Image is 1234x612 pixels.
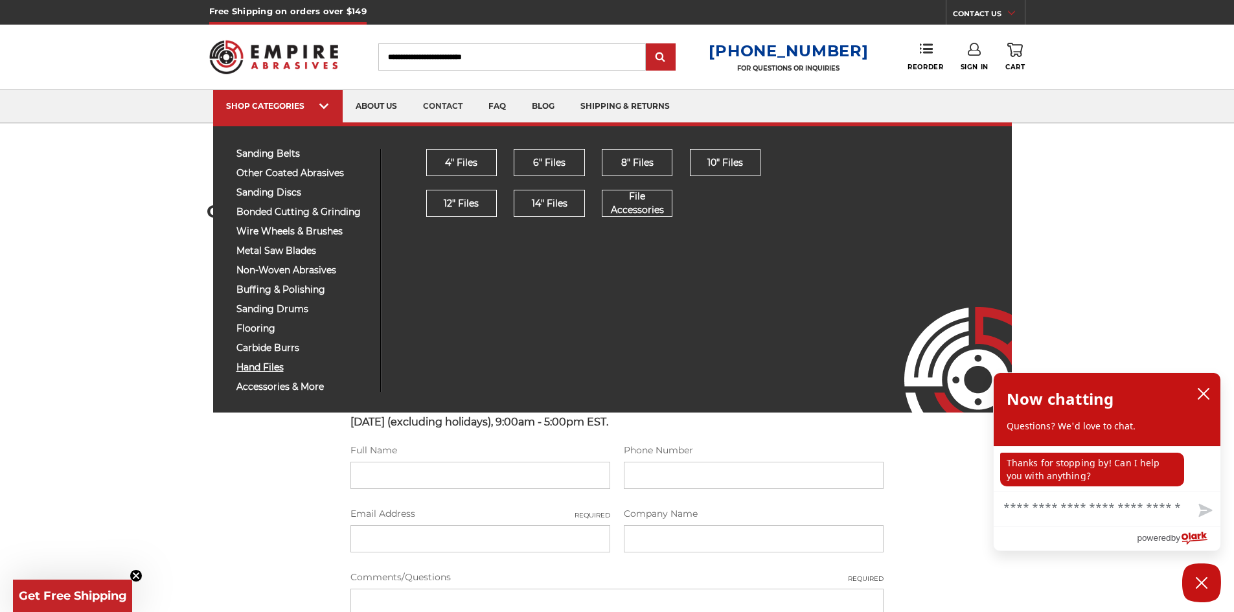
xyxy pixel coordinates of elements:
[709,64,868,73] p: FOR QUESTIONS OR INQUIRIES
[350,571,884,584] label: Comments/Questions
[350,444,610,457] label: Full Name
[343,90,410,123] a: about us
[236,285,371,295] span: buffing & polishing
[1182,563,1221,602] button: Close Chatbox
[848,574,884,584] small: Required
[236,304,371,314] span: sanding drums
[236,382,371,392] span: accessories & more
[961,63,988,71] span: Sign In
[532,197,567,210] span: 14" Files
[602,190,672,217] span: File Accessories
[236,227,371,236] span: wire wheels & brushes
[624,444,884,457] label: Phone Number
[1193,384,1214,403] button: close chatbox
[648,45,674,71] input: Submit
[236,266,371,275] span: non-woven abrasives
[707,156,743,170] span: 10" Files
[236,343,371,353] span: carbide burrs
[1171,530,1180,546] span: by
[993,372,1221,551] div: olark chatbox
[1007,420,1207,433] p: Questions? We'd love to chat.
[1007,386,1114,412] h2: Now chatting
[533,156,566,170] span: 6" Files
[19,589,127,603] span: Get Free Shipping
[445,156,477,170] span: 4" Files
[1000,453,1184,486] p: Thanks for stopping by! Can I help you with anything?
[624,507,884,521] label: Company Name
[575,510,610,520] small: Required
[994,446,1220,492] div: chat
[226,101,330,111] div: SHOP CATEGORIES
[1005,63,1025,71] span: Cart
[236,188,371,198] span: sanding discs
[209,32,339,82] img: Empire Abrasives
[1188,496,1220,526] button: Send message
[236,246,371,256] span: metal saw blades
[908,63,943,71] span: Reorder
[236,324,371,334] span: flooring
[567,90,683,123] a: shipping & returns
[1137,527,1220,550] a: Powered by Olark
[709,41,868,60] a: [PHONE_NUMBER]
[1005,43,1025,71] a: Cart
[13,580,132,612] div: Get Free ShippingClose teaser
[444,197,479,210] span: 12" Files
[1137,530,1171,546] span: powered
[908,43,943,71] a: Reorder
[621,156,654,170] span: 8" Files
[236,363,371,372] span: hand files
[410,90,475,123] a: contact
[207,203,1027,220] h1: Contact
[236,168,371,178] span: other coated abrasives
[953,6,1025,25] a: CONTACT US
[236,149,371,159] span: sanding belts
[519,90,567,123] a: blog
[236,207,371,217] span: bonded cutting & grinding
[881,269,1012,413] img: Empire Abrasives Logo Image
[475,90,519,123] a: faq
[130,569,143,582] button: Close teaser
[350,507,610,521] label: Email Address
